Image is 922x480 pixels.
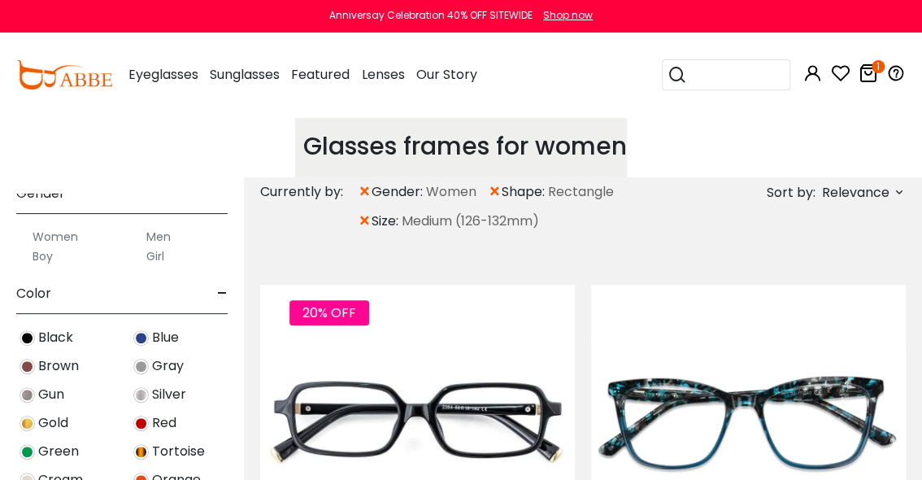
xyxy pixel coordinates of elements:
[767,183,815,202] span: Sort by:
[303,132,627,161] h1: Glasses frames for women
[20,444,35,460] img: Green
[20,387,35,403] img: Gun
[291,65,350,84] span: Featured
[38,356,79,376] span: Brown
[372,182,426,202] span: gender:
[33,247,53,266] label: Boy
[488,177,502,207] span: ×
[543,8,593,23] div: Shop now
[210,65,280,84] span: Sunglasses
[38,413,68,433] span: Gold
[535,8,593,22] a: Shop now
[217,174,228,213] span: -
[133,330,149,346] img: Blue
[20,330,35,346] img: Black
[16,174,65,213] span: Gender
[152,442,205,461] span: Tortoise
[872,60,885,73] i: 1
[133,416,149,431] img: Red
[859,67,878,85] a: 1
[502,182,548,202] span: shape:
[358,177,372,207] span: ×
[128,65,198,84] span: Eyeglasses
[133,359,149,374] img: Gray
[358,207,372,236] span: ×
[133,444,149,460] img: Tortoise
[38,385,64,404] span: Gun
[361,65,404,84] span: Lenses
[146,227,171,247] label: Men
[152,356,184,376] span: Gray
[217,274,228,313] span: -
[20,416,35,431] img: Gold
[822,178,889,207] span: Relevance
[372,212,402,231] span: size:
[16,60,112,89] img: abbeglasses.com
[20,359,35,374] img: Brown
[260,177,358,207] div: Currently by:
[133,387,149,403] img: Silver
[289,300,369,325] span: 20% OFF
[152,328,179,347] span: Blue
[146,247,164,266] label: Girl
[426,182,476,202] span: Women
[329,8,533,23] div: Anniversay Celebration 40% OFF SITEWIDE
[415,65,476,84] span: Our Story
[152,413,176,433] span: Red
[38,442,79,461] span: Green
[38,328,73,347] span: Black
[152,385,186,404] span: Silver
[548,182,614,202] span: Rectangle
[16,274,51,313] span: Color
[33,227,78,247] label: Women
[402,212,539,231] span: Medium (126-132mm)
